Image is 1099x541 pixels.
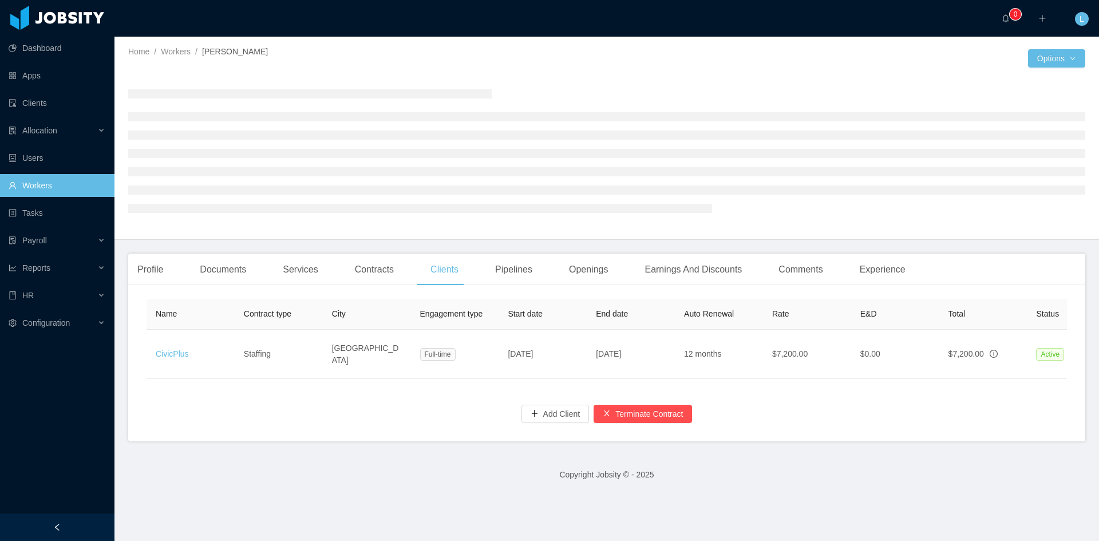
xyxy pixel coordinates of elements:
[1036,348,1064,361] span: Active
[521,405,590,423] button: icon: plusAdd Client
[128,254,172,286] div: Profile
[486,254,541,286] div: Pipelines
[684,309,734,318] span: Auto Renewal
[22,318,70,327] span: Configuration
[9,37,105,60] a: icon: pie-chartDashboard
[596,349,621,358] span: [DATE]
[274,254,327,286] div: Services
[346,254,403,286] div: Contracts
[1038,14,1046,22] i: icon: plus
[9,236,17,244] i: icon: file-protect
[594,405,692,423] button: icon: closeTerminate Contract
[420,309,483,318] span: Engagement type
[156,309,177,318] span: Name
[860,309,877,318] span: E&D
[948,309,966,318] span: Total
[421,254,468,286] div: Clients
[1010,9,1021,20] sup: 0
[508,309,543,318] span: Start date
[202,47,268,56] span: [PERSON_NAME]
[763,330,851,379] td: $7,200.00
[9,319,17,327] i: icon: setting
[22,126,57,135] span: Allocation
[9,264,17,272] i: icon: line-chart
[948,349,984,358] span: $7,200.00
[1002,14,1010,22] i: icon: bell
[9,174,105,197] a: icon: userWorkers
[128,47,149,56] a: Home
[560,254,618,286] div: Openings
[508,349,533,358] span: [DATE]
[22,291,34,300] span: HR
[114,455,1099,495] footer: Copyright Jobsity © - 2025
[772,309,789,318] span: Rate
[9,127,17,135] i: icon: solution
[851,254,915,286] div: Experience
[244,349,271,358] span: Staffing
[990,350,998,358] span: info-circle
[332,309,346,318] span: City
[191,254,255,286] div: Documents
[769,254,832,286] div: Comments
[9,202,105,224] a: icon: profileTasks
[675,330,763,379] td: 12 months
[9,64,105,87] a: icon: appstoreApps
[1036,309,1059,318] span: Status
[1028,49,1085,68] button: Optionsicon: down
[596,309,628,318] span: End date
[1080,12,1084,26] span: L
[22,236,47,245] span: Payroll
[323,330,411,379] td: [GEOGRAPHIC_DATA]
[9,291,17,299] i: icon: book
[420,348,456,361] span: Full-time
[635,254,751,286] div: Earnings And Discounts
[195,47,197,56] span: /
[860,349,880,358] span: $0.00
[22,263,50,273] span: Reports
[244,309,291,318] span: Contract type
[154,47,156,56] span: /
[156,349,189,358] a: CivicPlus
[161,47,191,56] a: Workers
[9,92,105,114] a: icon: auditClients
[9,147,105,169] a: icon: robotUsers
